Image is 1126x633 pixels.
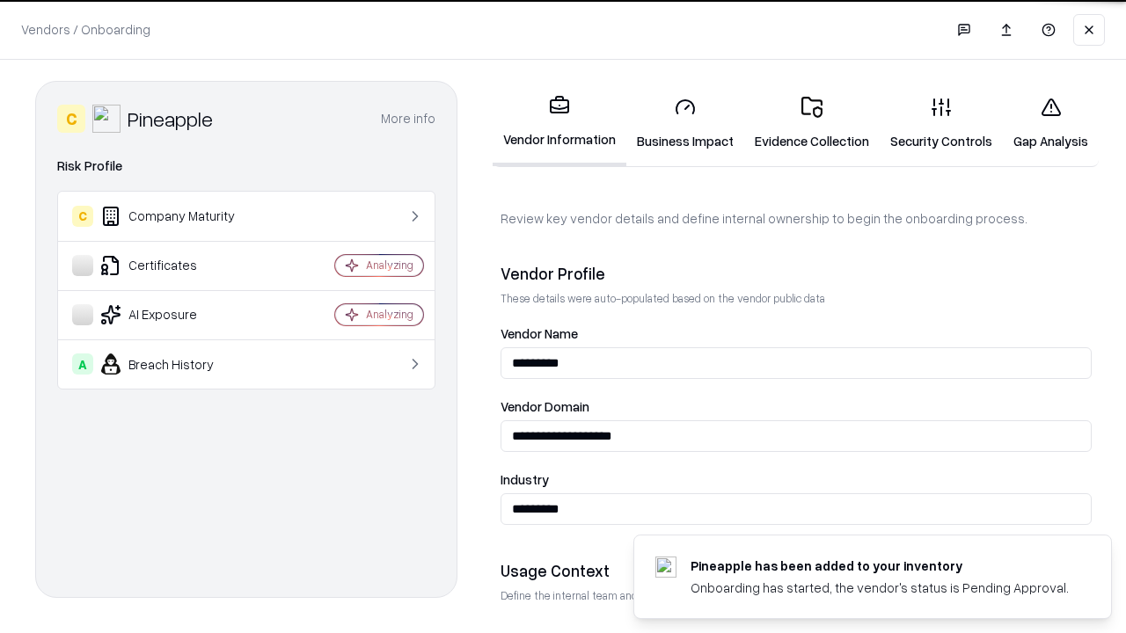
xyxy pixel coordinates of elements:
div: Breach History [72,353,282,375]
div: Onboarding has started, the vendor's status is Pending Approval. [691,578,1069,597]
div: C [57,105,85,133]
div: Company Maturity [72,206,282,227]
div: Analyzing [366,307,413,322]
div: C [72,206,93,227]
label: Vendor Domain [501,400,1092,413]
a: Security Controls [880,83,1003,164]
a: Vendor Information [493,81,626,166]
p: Vendors / Onboarding [21,20,150,39]
img: Pineapple [92,105,121,133]
a: Evidence Collection [744,83,880,164]
div: Pineapple [128,105,213,133]
div: AI Exposure [72,304,282,325]
div: Certificates [72,255,282,276]
div: Vendor Profile [501,263,1092,284]
p: Define the internal team and reason for using this vendor. This helps assess business relevance a... [501,588,1092,603]
a: Gap Analysis [1003,83,1099,164]
div: Pineapple has been added to your inventory [691,557,1069,575]
a: Business Impact [626,83,744,164]
div: A [72,353,93,375]
p: These details were auto-populated based on the vendor public data [501,291,1092,306]
div: Risk Profile [57,156,435,177]
div: Usage Context [501,560,1092,581]
label: Industry [501,473,1092,486]
p: Review key vendor details and define internal ownership to begin the onboarding process. [501,209,1092,228]
button: More info [381,103,435,135]
label: Vendor Name [501,327,1092,340]
div: Analyzing [366,258,413,273]
img: pineappleenergy.com [655,557,676,578]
